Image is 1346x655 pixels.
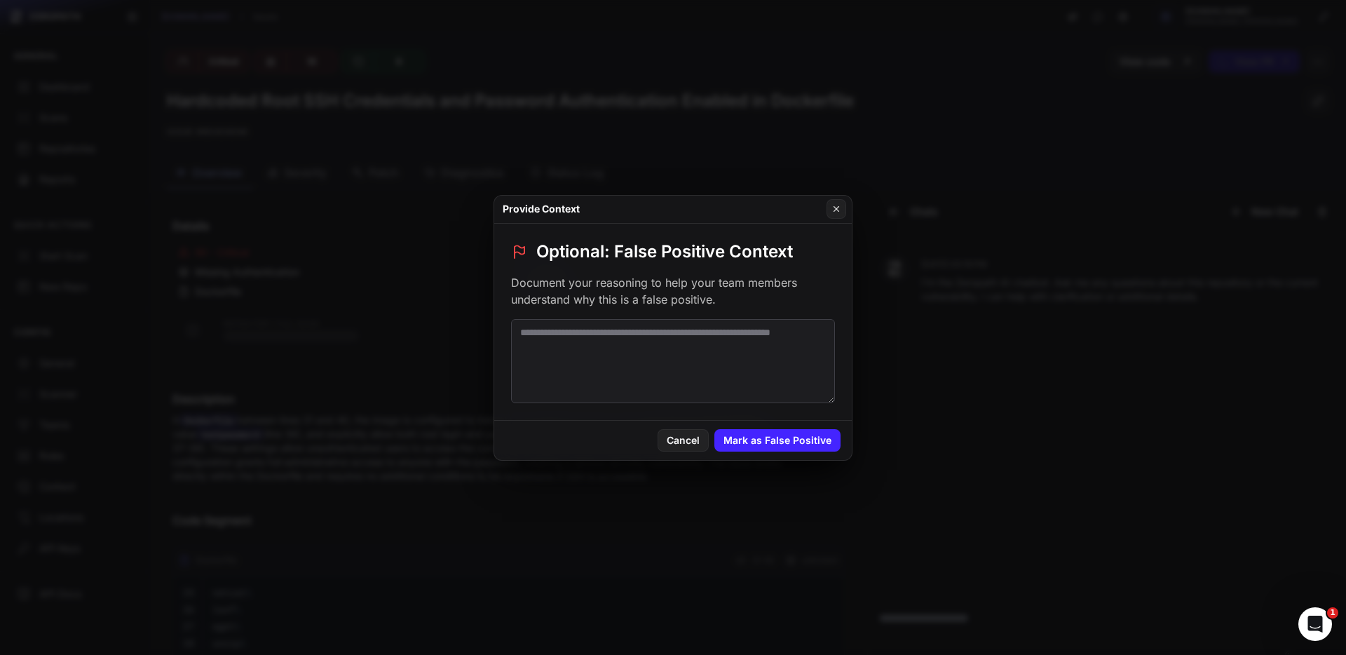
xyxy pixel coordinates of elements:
[503,202,580,216] h4: Provide Context
[511,274,835,308] p: Document your reasoning to help your team members understand why this is a false positive.
[536,241,793,263] h1: Optional: False Positive Context
[714,429,841,452] button: Mark as False Positive
[658,429,709,452] button: Cancel
[1327,607,1338,619] span: 1
[1298,607,1332,641] iframe: Intercom live chat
